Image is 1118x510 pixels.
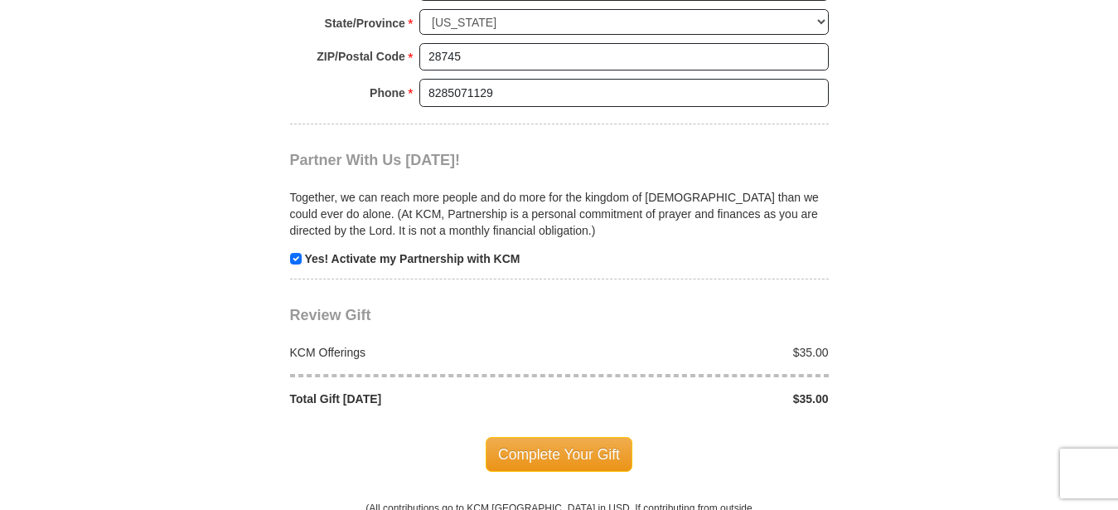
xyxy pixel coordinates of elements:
div: KCM Offerings [281,344,559,361]
strong: Phone [370,81,405,104]
span: Complete Your Gift [486,437,632,472]
strong: State/Province [325,12,405,35]
div: $35.00 [559,344,838,361]
div: Total Gift [DATE] [281,391,559,407]
strong: ZIP/Postal Code [317,45,405,68]
span: Review Gift [290,307,371,323]
div: $35.00 [559,391,838,407]
strong: Yes! Activate my Partnership with KCM [304,252,520,265]
p: Together, we can reach more people and do more for the kingdom of [DEMOGRAPHIC_DATA] than we coul... [290,189,829,239]
span: Partner With Us [DATE]! [290,152,461,168]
